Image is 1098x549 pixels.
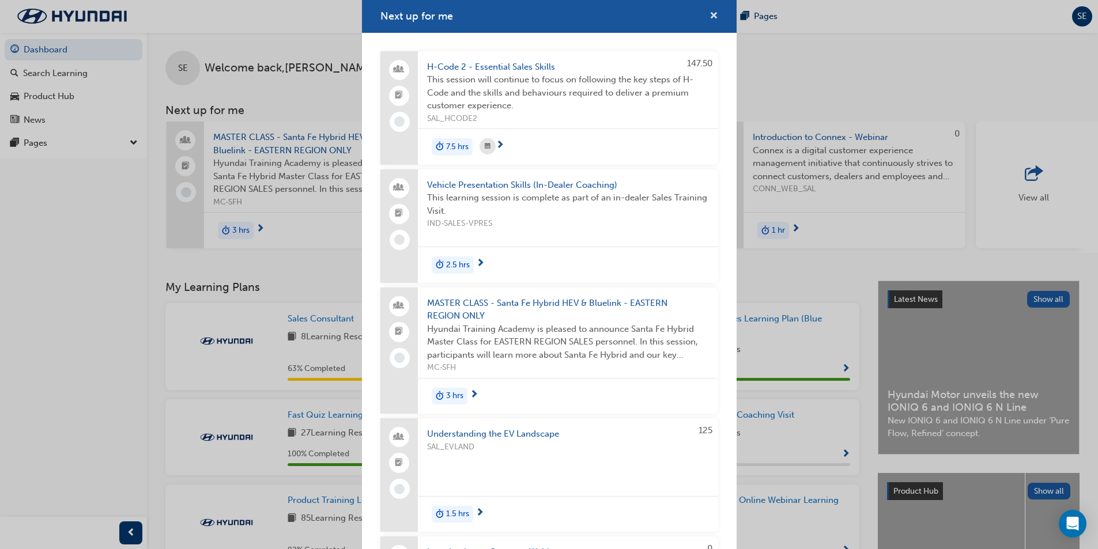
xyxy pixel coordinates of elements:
span: IND-SALES-VPRES [427,217,709,230]
span: people-icon [395,430,403,445]
span: 3 hrs [446,389,463,403]
span: Understanding the EV Landscape [427,427,709,441]
div: Open Intercom Messenger [1059,510,1086,537]
span: learningRecordVerb_NONE-icon [394,484,405,494]
span: 2.5 hrs [446,259,470,272]
span: 7.5 hrs [446,141,469,154]
span: This session will continue to focus on following the key steps of H-Code and the skills and behav... [427,73,709,112]
span: booktick-icon [395,456,403,471]
span: Next up for me [380,10,453,22]
span: duration-icon [436,507,444,522]
span: This learning session is complete as part of an in-dealer Sales Training Visit. [427,191,709,217]
button: cross-icon [710,9,718,24]
span: MC-SFH [427,361,709,374]
a: Vehicle Presentation Skills (In-Dealer Coaching)This learning session is complete as part of an i... [380,169,718,283]
span: duration-icon [436,258,444,272]
a: MASTER CLASS - Santa Fe Hybrid HEV & Bluelink - EASTERN REGION ONLYHyundai Training Academy is pl... [380,287,718,414]
span: Hyundai Training Academy is pleased to announce Santa Fe Hybrid Master Class for EASTERN REGION S... [427,323,709,362]
span: people-icon [395,180,403,195]
span: next-icon [496,141,504,151]
a: 147.50H-Code 2 - Essential Sales SkillsThis session will continue to focus on following the key s... [380,51,718,165]
span: cross-icon [710,12,718,22]
span: booktick-icon [395,88,403,103]
a: 125Understanding the EV LandscapeSAL_EVLANDduration-icon1.5 hrs [380,418,718,532]
span: people-icon [395,298,403,313]
span: 147.50 [687,58,712,69]
span: next-icon [470,390,478,400]
span: duration-icon [436,389,444,404]
span: booktick-icon [395,206,403,221]
span: duration-icon [436,139,444,154]
span: MASTER CLASS - Santa Fe Hybrid HEV & Bluelink - EASTERN REGION ONLY [427,297,709,323]
span: 1.5 hrs [446,508,469,521]
span: 125 [699,425,712,436]
span: Vehicle Presentation Skills (In-Dealer Coaching) [427,179,709,192]
span: calendar-icon [485,139,490,154]
span: learningRecordVerb_NONE-icon [394,234,405,245]
span: next-icon [476,259,485,269]
span: H-Code 2 - Essential Sales Skills [427,60,709,74]
span: SAL_EVLAND [427,441,709,454]
span: people-icon [395,62,403,77]
span: learningRecordVerb_NONE-icon [394,116,405,127]
span: SAL_HCODE2 [427,112,709,126]
span: booktick-icon [395,324,403,339]
span: next-icon [476,508,484,518]
span: learningRecordVerb_NONE-icon [394,353,405,363]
